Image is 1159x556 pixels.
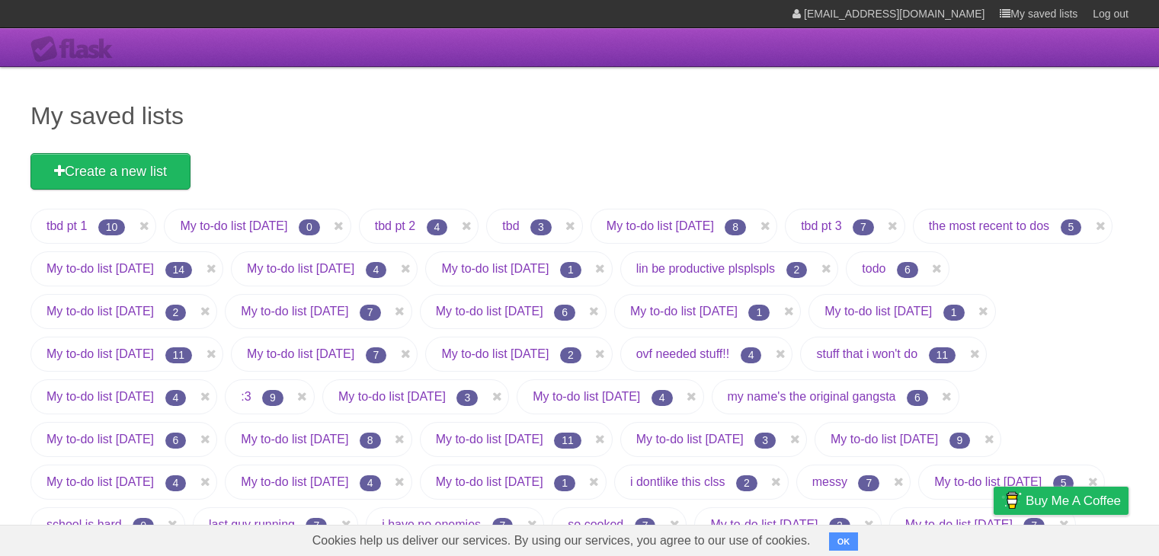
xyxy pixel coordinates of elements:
a: school is hard [46,518,122,531]
a: my name's the original gangsta [728,390,896,403]
a: My to-do list [DATE] [934,475,1042,488]
a: i dontlike this clss [630,475,725,488]
span: 1 [748,305,770,321]
span: 4 [366,262,387,278]
a: tbd pt 2 [375,219,415,232]
span: 8 [725,219,746,235]
a: My to-do list [DATE] [241,433,348,446]
span: 0 [299,219,320,235]
span: 7 [366,347,387,363]
span: Cookies help us deliver our services. By using our services, you agree to our use of cookies. [297,526,826,556]
span: 4 [741,347,762,363]
span: 6 [165,433,187,449]
span: 1 [554,475,575,491]
a: My to-do list [DATE] [710,518,818,531]
span: 10 [98,219,126,235]
span: 14 [165,262,193,278]
a: Create a new list [30,153,190,190]
span: 3 [530,219,552,235]
span: 4 [165,390,187,406]
span: 7 [492,518,514,534]
span: 1 [943,305,965,321]
span: 2 [829,518,850,534]
span: 7 [858,475,879,491]
a: todo [862,262,885,275]
a: My to-do list [DATE] [905,518,1013,531]
span: 1 [560,262,581,278]
a: My to-do list [DATE] [436,475,543,488]
span: Buy me a coffee [1026,487,1121,514]
img: Buy me a coffee [1001,487,1022,513]
a: tbd [502,219,519,232]
span: 7 [635,518,656,534]
span: 2 [165,305,187,321]
a: My to-do list [DATE] [824,305,932,318]
span: 6 [554,305,575,321]
span: 9 [949,433,971,449]
a: My to-do list [DATE] [46,305,154,318]
a: My to-do list [DATE] [831,433,938,446]
span: 7 [853,219,874,235]
span: 7 [360,305,381,321]
a: My to-do list [DATE] [630,305,738,318]
a: My to-do list [DATE] [46,475,154,488]
a: stuff that i won't do [816,347,917,360]
a: the most recent to dos [929,219,1049,232]
span: 11 [929,347,956,363]
span: 2 [560,347,581,363]
a: i have no enemies [382,518,481,531]
span: 7 [1023,518,1045,534]
span: 7 [306,518,327,534]
a: My to-do list [DATE] [241,475,348,488]
span: 11 [554,433,581,449]
button: OK [829,532,859,551]
span: 6 [907,390,928,406]
a: ovf needed stuff!! [636,347,729,360]
a: My to-do list [DATE] [436,433,543,446]
a: My to-do list [DATE] [46,433,154,446]
a: My to-do list [DATE] [247,347,354,360]
a: My to-do list [DATE] [533,390,640,403]
a: My to-do list [DATE] [436,305,543,318]
span: 3 [456,390,478,406]
a: My to-do list [DATE] [46,390,154,403]
span: 4 [427,219,448,235]
a: lin be productive plsplspls [636,262,775,275]
a: tbd pt 3 [801,219,841,232]
a: My to-do list [DATE] [247,262,354,275]
div: Flask [30,36,122,63]
span: 5 [1053,475,1074,491]
span: 0 [133,518,154,534]
a: My to-do list [DATE] [636,433,744,446]
a: :3 [241,390,251,403]
a: My to-do list [DATE] [180,219,287,232]
span: 4 [652,390,673,406]
span: 6 [897,262,918,278]
span: 11 [165,347,193,363]
a: messy [812,475,847,488]
a: My to-do list [DATE] [441,262,549,275]
a: My to-do list [DATE] [607,219,714,232]
span: 5 [1061,219,1082,235]
span: 3 [754,433,776,449]
a: My to-do list [DATE] [46,262,154,275]
a: My to-do list [DATE] [441,347,549,360]
a: so cooked [568,518,623,531]
a: last guy running [209,518,295,531]
h1: My saved lists [30,97,1129,134]
span: 4 [165,475,187,491]
a: My to-do list [DATE] [46,347,154,360]
span: 2 [786,262,808,278]
span: 9 [262,390,283,406]
span: 4 [360,475,381,491]
a: Buy me a coffee [994,487,1129,515]
a: My to-do list [DATE] [241,305,348,318]
a: tbd pt 1 [46,219,87,232]
span: 8 [360,433,381,449]
a: My to-do list [DATE] [338,390,446,403]
span: 2 [736,475,757,491]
